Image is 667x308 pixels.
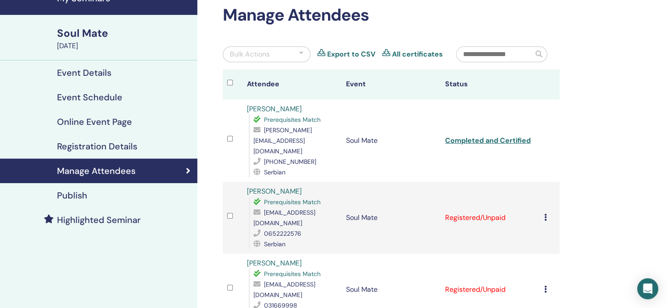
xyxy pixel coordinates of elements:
[57,67,111,78] h4: Event Details
[57,26,192,41] div: Soul Mate
[243,69,342,99] th: Attendee
[57,92,122,103] h4: Event Schedule
[264,116,321,124] span: Prerequisites Match
[57,166,136,176] h4: Manage Attendees
[264,168,285,176] span: Serbian
[57,41,192,51] div: [DATE]
[57,215,141,225] h4: Highlighted Seminar
[253,280,315,299] span: [EMAIL_ADDRESS][DOMAIN_NAME]
[264,240,285,248] span: Serbian
[342,182,441,254] td: Soul Mate
[52,26,197,51] a: Soul Mate[DATE]
[264,270,321,278] span: Prerequisites Match
[247,104,302,113] a: [PERSON_NAME]
[230,49,270,60] div: Bulk Actions
[342,99,441,182] td: Soul Mate
[392,49,443,60] a: All certificates
[247,258,302,268] a: [PERSON_NAME]
[327,49,375,60] a: Export to CSV
[247,187,302,196] a: [PERSON_NAME]
[264,198,321,206] span: Prerequisites Match
[441,69,540,99] th: Status
[253,126,312,155] span: [PERSON_NAME][EMAIL_ADDRESS][DOMAIN_NAME]
[342,69,441,99] th: Event
[57,141,137,152] h4: Registration Details
[57,117,132,127] h4: Online Event Page
[57,190,87,201] h4: Publish
[264,230,301,237] span: 0652222576
[223,5,560,25] h2: Manage Attendees
[264,158,316,166] span: [PHONE_NUMBER]
[445,136,531,145] a: Completed and Certified
[637,278,658,299] div: Open Intercom Messenger
[253,209,315,227] span: [EMAIL_ADDRESS][DOMAIN_NAME]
